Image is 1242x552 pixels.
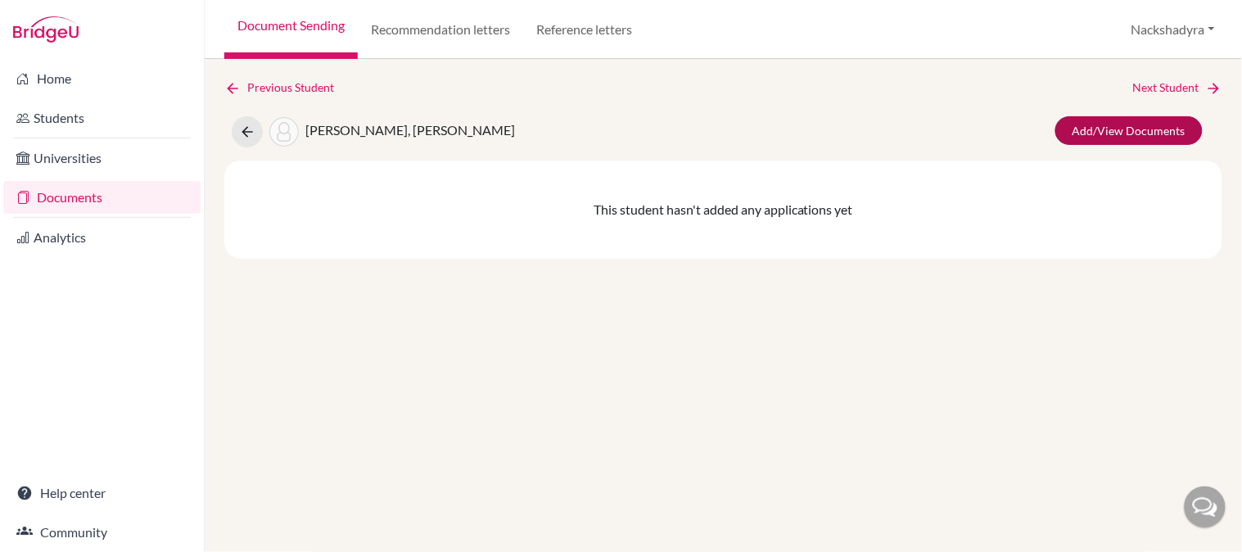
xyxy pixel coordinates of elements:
a: Community [3,516,201,549]
a: Add/View Documents [1055,116,1203,145]
a: Documents [3,181,201,214]
img: Bridge-U [13,16,79,43]
a: Home [3,62,201,95]
a: Students [3,102,201,134]
div: This student hasn't added any applications yet [224,161,1222,259]
a: Previous Student [224,79,347,97]
a: Universities [3,142,201,174]
span: Help [37,11,70,26]
span: [PERSON_NAME], [PERSON_NAME] [305,122,515,138]
a: Analytics [3,221,201,254]
a: Help center [3,477,201,509]
button: Nackshadyra [1124,14,1222,45]
a: Next Student [1133,79,1222,97]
